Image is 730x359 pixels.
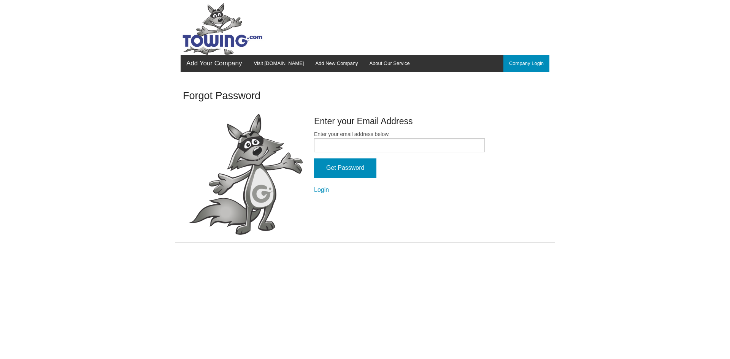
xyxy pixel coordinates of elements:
a: Add New Company [309,55,363,72]
h3: Forgot Password [183,89,260,103]
a: Visit [DOMAIN_NAME] [248,55,310,72]
input: Get Password [314,158,376,178]
label: Enter your email address below. [314,130,485,152]
a: Company Login [503,55,549,72]
a: Add Your Company [181,55,248,72]
input: Enter your email address below. [314,138,485,152]
img: fox-Presenting.png [189,114,303,235]
h4: Enter your Email Address [314,115,485,127]
a: About Our Service [363,55,415,72]
a: Login [314,187,329,193]
img: Towing.com Logo [181,3,264,55]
